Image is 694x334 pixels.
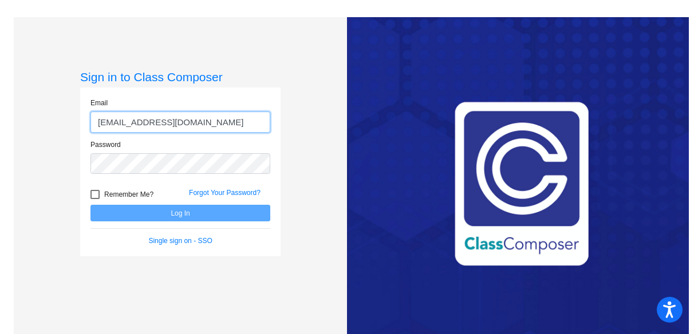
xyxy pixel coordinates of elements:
[90,205,270,221] button: Log In
[90,140,121,150] label: Password
[148,237,212,245] a: Single sign on - SSO
[90,98,108,108] label: Email
[80,70,281,84] h3: Sign in to Class Composer
[189,189,261,197] a: Forgot Your Password?
[104,188,153,201] span: Remember Me?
